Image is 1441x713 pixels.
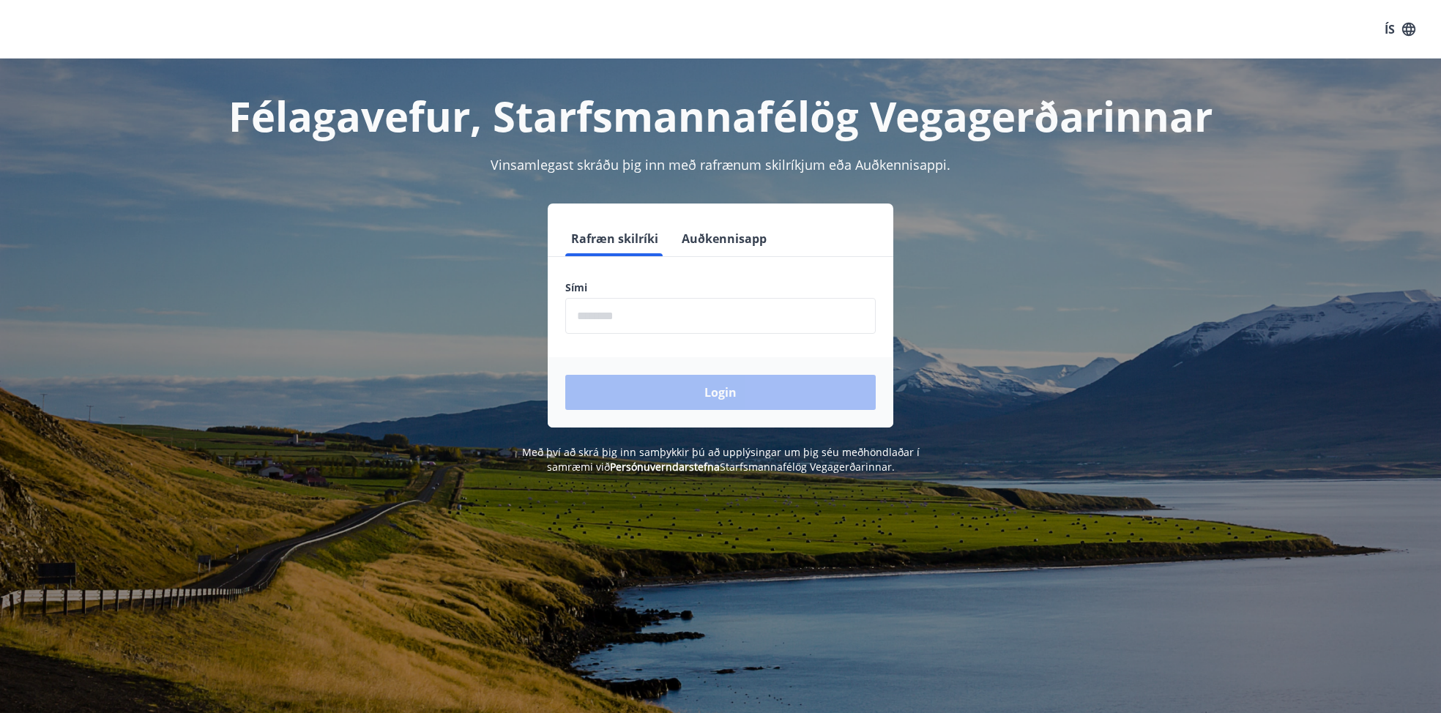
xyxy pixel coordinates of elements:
h1: Félagavefur, Starfsmannafélög Vegagerðarinnar [211,88,1230,143]
span: Vinsamlegast skráðu þig inn með rafrænum skilríkjum eða Auðkennisappi. [491,156,950,173]
label: Sími [565,280,876,295]
span: Með því að skrá þig inn samþykkir þú að upplýsingar um þig séu meðhöndlaðar í samræmi við Starfsm... [522,445,920,474]
button: Rafræn skilríki [565,221,664,256]
a: Persónuverndarstefna [610,460,720,474]
button: Auðkennisapp [676,221,772,256]
button: ÍS [1377,16,1423,42]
